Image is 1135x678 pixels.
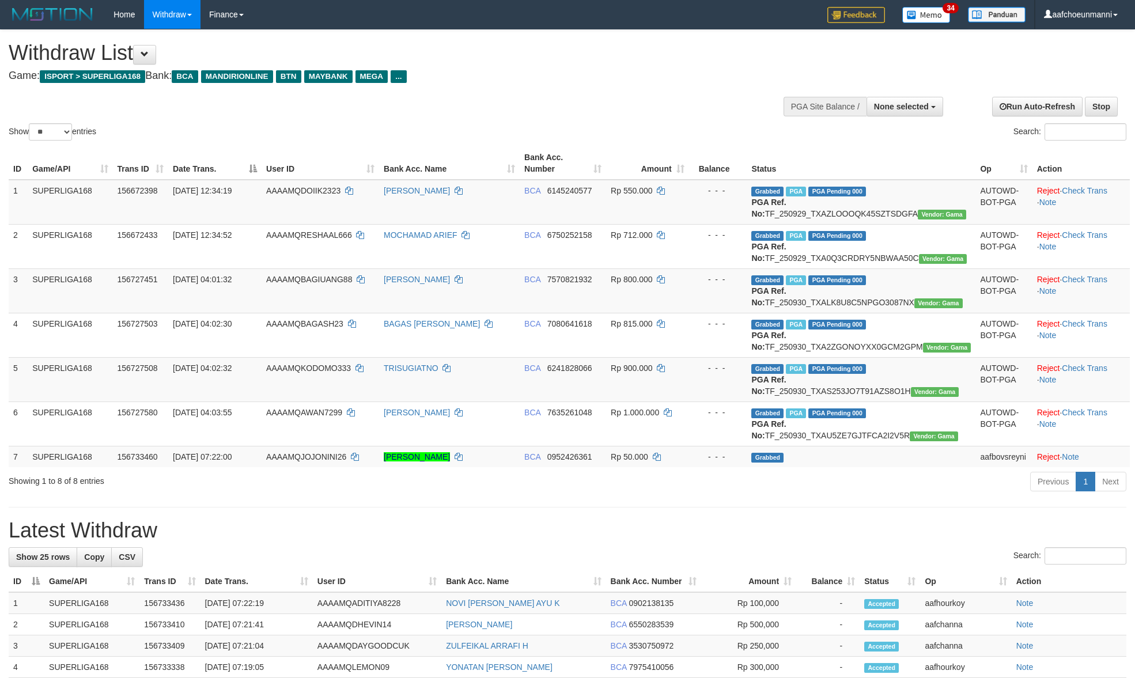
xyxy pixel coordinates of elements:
span: Copy 7570821932 to clipboard [547,275,592,284]
a: Reject [1037,452,1060,461]
span: BCA [524,186,540,195]
span: AAAAMQJOJONINI26 [266,452,346,461]
a: Note [1039,198,1057,207]
span: Rp 1.000.000 [611,408,659,417]
td: · [1032,446,1130,467]
a: Reject [1037,186,1060,195]
span: AAAAMQBAGIUANG88 [266,275,352,284]
td: · · [1032,224,1130,268]
td: TF_250929_TXAZLOOOQK45SZTSDGFA [747,180,975,225]
a: Check Trans [1062,275,1107,284]
a: YONATAN [PERSON_NAME] [446,662,553,672]
span: BCA [524,230,540,240]
th: User ID: activate to sort column ascending [313,571,441,592]
span: Accepted [864,642,899,652]
a: [PERSON_NAME] [384,452,450,461]
span: Accepted [864,663,899,673]
span: 156672433 [118,230,158,240]
td: SUPERLIGA168 [28,402,112,446]
a: Note [1016,620,1034,629]
b: PGA Ref. No: [751,242,786,263]
th: Trans ID: activate to sort column ascending [139,571,200,592]
a: Note [1039,331,1057,340]
div: PGA Site Balance / [784,97,867,116]
span: MAYBANK [304,70,353,83]
span: [DATE] 04:02:32 [173,363,232,373]
a: [PERSON_NAME] [384,275,450,284]
td: [DATE] 07:21:04 [200,635,313,657]
td: · · [1032,268,1130,313]
th: Trans ID: activate to sort column ascending [113,147,168,180]
td: aafchanna [920,635,1011,657]
th: ID: activate to sort column descending [9,571,44,592]
span: AAAAMQRESHAAL666 [266,230,352,240]
span: Accepted [864,599,899,609]
td: · · [1032,180,1130,225]
span: BCA [524,408,540,417]
a: BAGAS [PERSON_NAME] [384,319,480,328]
a: Note [1039,419,1057,429]
td: AAAAMQDHEVIN14 [313,614,441,635]
td: 3 [9,268,28,313]
a: Stop [1085,97,1118,116]
td: [DATE] 07:22:19 [200,592,313,614]
td: · · [1032,357,1130,402]
a: Note [1062,452,1079,461]
a: Check Trans [1062,319,1107,328]
span: BCA [611,641,627,650]
span: PGA Pending [808,187,866,196]
a: Check Trans [1062,186,1107,195]
span: [DATE] 07:22:00 [173,452,232,461]
span: Show 25 rows [16,552,70,562]
label: Search: [1013,123,1126,141]
span: PGA Pending [808,364,866,374]
td: AUTOWD-BOT-PGA [975,313,1032,357]
th: Bank Acc. Number: activate to sort column ascending [520,147,606,180]
th: Action [1012,571,1126,592]
div: - - - [694,185,743,196]
td: AAAAMQLEMON09 [313,657,441,678]
th: Bank Acc. Name: activate to sort column ascending [441,571,606,592]
div: - - - [694,229,743,241]
td: 4 [9,313,28,357]
td: AUTOWD-BOT-PGA [975,224,1032,268]
span: 156727503 [118,319,158,328]
span: Copy 6145240577 to clipboard [547,186,592,195]
td: SUPERLIGA168 [44,614,139,635]
span: BCA [524,275,540,284]
td: Rp 100,000 [701,592,796,614]
span: Rp 50.000 [611,452,648,461]
label: Search: [1013,547,1126,565]
a: 1 [1076,472,1095,491]
td: AUTOWD-BOT-PGA [975,402,1032,446]
div: Showing 1 to 8 of 8 entries [9,471,464,487]
span: Rp 550.000 [611,186,652,195]
span: 34 [943,3,958,13]
span: 156733460 [118,452,158,461]
td: SUPERLIGA168 [44,592,139,614]
td: 3 [9,635,44,657]
th: Date Trans.: activate to sort column ascending [200,571,313,592]
a: NOVI [PERSON_NAME] AYU K [446,599,559,608]
span: Marked by aafchoeunmanni [786,275,806,285]
a: Previous [1030,472,1076,491]
td: 2 [9,224,28,268]
td: SUPERLIGA168 [28,180,112,225]
span: BCA [524,319,540,328]
th: Date Trans.: activate to sort column descending [168,147,262,180]
a: Check Trans [1062,363,1107,373]
td: 7 [9,446,28,467]
span: Vendor URL: https://trx31.1velocity.biz [919,254,967,264]
span: Grabbed [751,364,784,374]
th: Status: activate to sort column ascending [860,571,920,592]
button: None selected [867,97,943,116]
label: Show entries [9,123,96,141]
a: [PERSON_NAME] [384,186,450,195]
span: PGA Pending [808,231,866,241]
td: SUPERLIGA168 [28,357,112,402]
td: 156733410 [139,614,200,635]
td: 6 [9,402,28,446]
span: 156672398 [118,186,158,195]
span: Copy 3530750972 to clipboard [629,641,674,650]
td: AUTOWD-BOT-PGA [975,268,1032,313]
